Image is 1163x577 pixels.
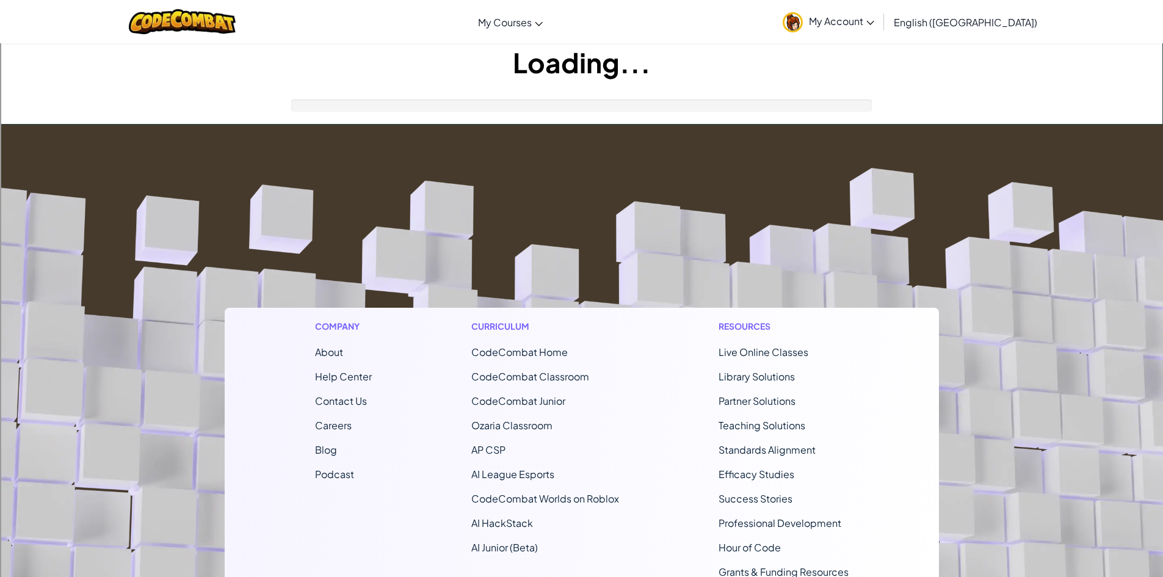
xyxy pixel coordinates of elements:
img: avatar [783,12,803,32]
a: English ([GEOGRAPHIC_DATA]) [888,5,1043,38]
a: My Account [777,2,880,41]
span: My Courses [478,16,532,29]
span: English ([GEOGRAPHIC_DATA]) [894,16,1037,29]
a: My Courses [472,5,549,38]
span: My Account [809,15,874,27]
img: CodeCombat logo [129,9,236,34]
